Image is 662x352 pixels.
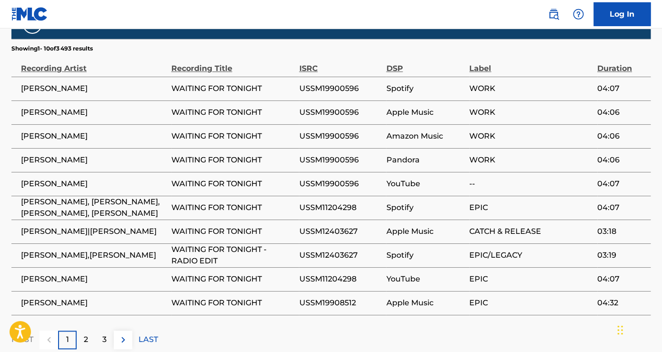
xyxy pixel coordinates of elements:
span: CATCH & RELEASE [469,226,593,237]
span: WAITING FOR TONIGHT [171,226,295,237]
span: WAITING FOR TONIGHT [171,154,295,166]
span: [PERSON_NAME], [PERSON_NAME], [PERSON_NAME], [PERSON_NAME] [21,196,167,219]
p: 3 [102,334,107,345]
a: Log In [593,2,651,26]
span: USSM19900596 [299,107,381,118]
span: USSM19908512 [299,297,381,309]
span: 04:07 [597,273,646,285]
span: [PERSON_NAME] [21,131,167,142]
span: 04:06 [597,154,646,166]
span: [PERSON_NAME] [21,83,167,94]
span: WAITING FOR TONIGHT [171,202,295,213]
span: 04:07 [597,83,646,94]
span: Spotify [386,202,464,213]
span: USSM12403627 [299,226,381,237]
span: [PERSON_NAME],[PERSON_NAME] [21,250,167,261]
span: [PERSON_NAME] [21,297,167,309]
span: WAITING FOR TONIGHT [171,107,295,118]
a: Public Search [544,5,563,24]
span: USSM11204298 [299,202,381,213]
span: USSM19900596 [299,83,381,94]
span: [PERSON_NAME] [21,107,167,118]
div: Duration [597,53,646,74]
span: USSM19900596 [299,131,381,142]
img: search [548,9,559,20]
span: WORK [469,107,593,118]
span: USSM12403627 [299,250,381,261]
span: EPIC [469,297,593,309]
span: [PERSON_NAME] [21,178,167,190]
div: Widget de chat [614,306,662,352]
span: Pandora [386,154,464,166]
span: WORK [469,131,593,142]
img: right [118,334,129,345]
span: Apple Music [386,107,464,118]
div: Glisser [617,316,623,344]
div: Help [569,5,588,24]
div: DSP [386,53,464,74]
span: EPIC [469,273,593,285]
span: 03:19 [597,250,646,261]
img: MLC Logo [11,7,48,21]
span: Amazon Music [386,131,464,142]
iframe: Chat Widget [614,306,662,352]
div: Label [469,53,593,74]
span: EPIC/LEGACY [469,250,593,261]
span: WAITING FOR TONIGHT [171,131,295,142]
div: ISRC [299,53,381,74]
span: WAITING FOR TONIGHT [171,83,295,94]
span: Spotify [386,250,464,261]
span: YouTube [386,273,464,285]
span: WORK [469,154,593,166]
span: YouTube [386,178,464,190]
span: Spotify [386,83,464,94]
span: USSM11204298 [299,273,381,285]
span: Apple Music [386,297,464,309]
img: help [573,9,584,20]
span: WAITING FOR TONIGHT [171,273,295,285]
span: [PERSON_NAME] [21,273,167,285]
span: -- [469,178,593,190]
span: [PERSON_NAME] [21,154,167,166]
span: [PERSON_NAME]|[PERSON_NAME] [21,226,167,237]
span: 04:07 [597,178,646,190]
span: WAITING FOR TONIGHT - RADIO EDIT [171,244,295,267]
span: EPIC [469,202,593,213]
div: Recording Title [171,53,295,74]
span: USSM19900596 [299,178,381,190]
p: LAST [138,334,158,345]
div: Recording Artist [21,53,167,74]
p: Showing 1 - 10 of 3 493 results [11,44,93,53]
span: WAITING FOR TONIGHT [171,297,295,309]
span: USSM19900596 [299,154,381,166]
span: 04:06 [597,107,646,118]
span: WAITING FOR TONIGHT [171,178,295,190]
p: 1 [66,334,69,345]
span: WORK [469,83,593,94]
p: 2 [84,334,88,345]
span: 03:18 [597,226,646,237]
span: 04:32 [597,297,646,309]
span: Apple Music [386,226,464,237]
span: 04:06 [597,131,646,142]
span: 04:07 [597,202,646,213]
p: FIRST [11,334,33,345]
